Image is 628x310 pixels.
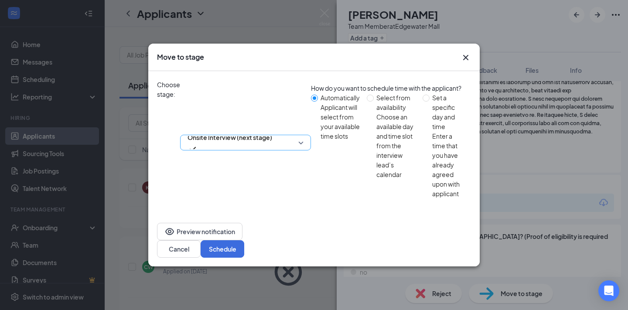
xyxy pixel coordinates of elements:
[321,93,360,102] div: Automatically
[157,240,201,258] button: Cancel
[598,280,619,301] div: Open Intercom Messenger
[188,131,272,144] span: Onsite Interview (next stage)
[201,240,244,258] button: Schedule
[157,223,242,240] button: EyePreview notification
[157,80,180,205] span: Choose stage:
[164,226,175,237] svg: Eye
[432,93,464,131] div: Set a specific day and time
[311,83,471,93] div: How do you want to schedule time with the applicant?
[461,52,471,63] button: Close
[461,52,471,63] svg: Cross
[376,93,416,112] div: Select from availability
[432,131,464,198] div: Enter a time that you have already agreed upon with applicant
[188,144,198,154] svg: Checkmark
[157,52,204,62] h3: Move to stage
[321,102,360,141] div: Applicant will select from your available time slots
[376,112,416,179] div: Choose an available day and time slot from the interview lead’s calendar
